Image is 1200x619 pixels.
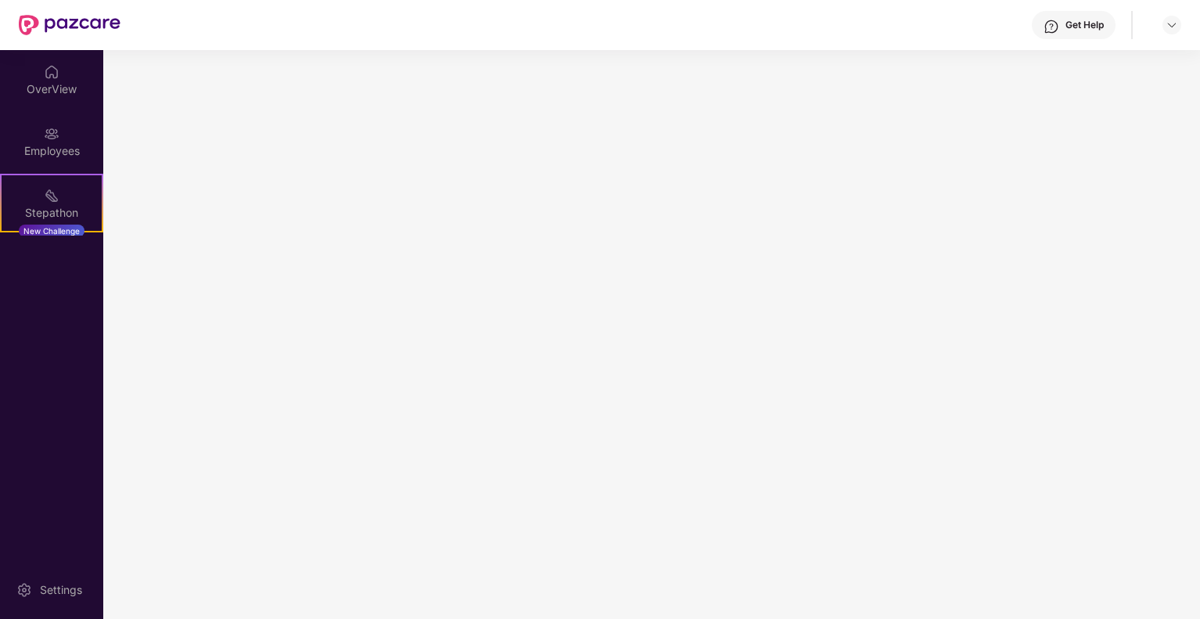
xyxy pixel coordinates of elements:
[2,205,102,221] div: Stepathon
[1166,19,1178,31] img: svg+xml;base64,PHN2ZyBpZD0iRHJvcGRvd24tMzJ4MzIiIHhtbG5zPSJodHRwOi8vd3d3LnczLm9yZy8yMDAwL3N2ZyIgd2...
[35,582,87,598] div: Settings
[44,64,59,80] img: svg+xml;base64,PHN2ZyBpZD0iSG9tZSIgeG1sbnM9Imh0dHA6Ly93d3cudzMub3JnLzIwMDAvc3ZnIiB3aWR0aD0iMjAiIG...
[19,15,120,35] img: New Pazcare Logo
[16,582,32,598] img: svg+xml;base64,PHN2ZyBpZD0iU2V0dGluZy0yMHgyMCIgeG1sbnM9Imh0dHA6Ly93d3cudzMub3JnLzIwMDAvc3ZnIiB3aW...
[1065,19,1104,31] div: Get Help
[19,225,84,237] div: New Challenge
[1044,19,1059,34] img: svg+xml;base64,PHN2ZyBpZD0iSGVscC0zMngzMiIgeG1sbnM9Imh0dHA6Ly93d3cudzMub3JnLzIwMDAvc3ZnIiB3aWR0aD...
[44,188,59,203] img: svg+xml;base64,PHN2ZyB4bWxucz0iaHR0cDovL3d3dy53My5vcmcvMjAwMC9zdmciIHdpZHRoPSIyMSIgaGVpZ2h0PSIyMC...
[44,126,59,142] img: svg+xml;base64,PHN2ZyBpZD0iRW1wbG95ZWVzIiB4bWxucz0iaHR0cDovL3d3dy53My5vcmcvMjAwMC9zdmciIHdpZHRoPS...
